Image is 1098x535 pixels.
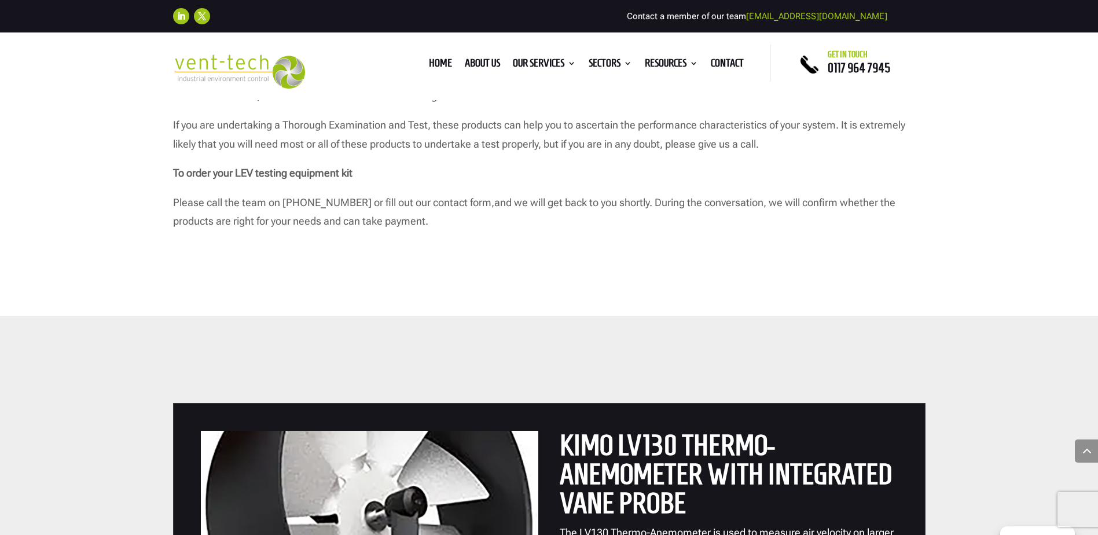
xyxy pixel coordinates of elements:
a: About us [465,59,500,72]
a: Follow on X [194,8,210,24]
span: , [491,196,494,208]
strong: To order your LEV testing equipment kit [173,167,352,179]
a: Resources [645,59,698,72]
span: Contact a member of our team [627,11,887,21]
a: [EMAIL_ADDRESS][DOMAIN_NAME] [746,11,887,21]
a: Our Services [513,59,576,72]
a: Home [429,59,452,72]
a: Follow on LinkedIn [173,8,189,24]
a: 0117 964 7945 [828,61,890,75]
p: Please call the team on [PHONE_NUMBER] or fill out our contact form and we will get back to you s... [173,193,926,231]
a: Contact [711,59,744,72]
a: Sectors [589,59,632,72]
h2: KIMO LV130 Thermo-Anemometer with Integrated Vane Probe [560,431,898,523]
span: Get in touch [828,50,868,59]
p: If you are undertaking a Thorough Examination and Test, these products can help you to ascertain ... [173,116,926,164]
img: 2023-09-27T08_35_16.549ZVENT-TECH---Clear-background [173,54,306,89]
